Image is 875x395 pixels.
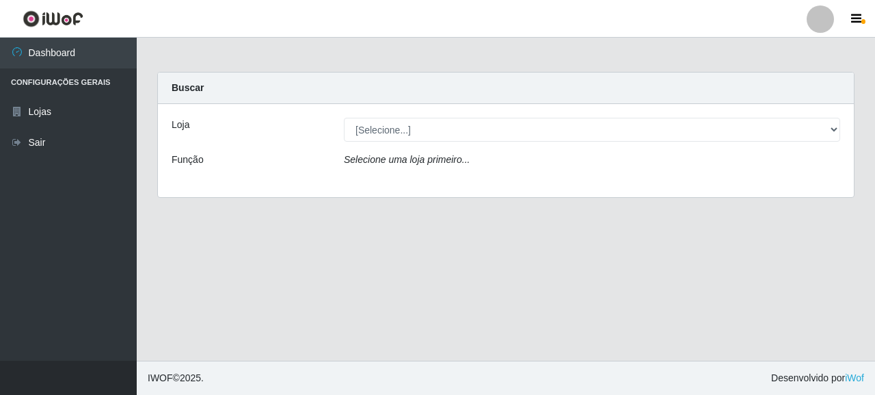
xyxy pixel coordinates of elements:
strong: Buscar [172,82,204,93]
label: Função [172,153,204,167]
label: Loja [172,118,189,132]
i: Selecione uma loja primeiro... [344,154,470,165]
span: IWOF [148,372,173,383]
span: Desenvolvido por [771,371,864,385]
span: © 2025 . [148,371,204,385]
img: CoreUI Logo [23,10,83,27]
a: iWof [845,372,864,383]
